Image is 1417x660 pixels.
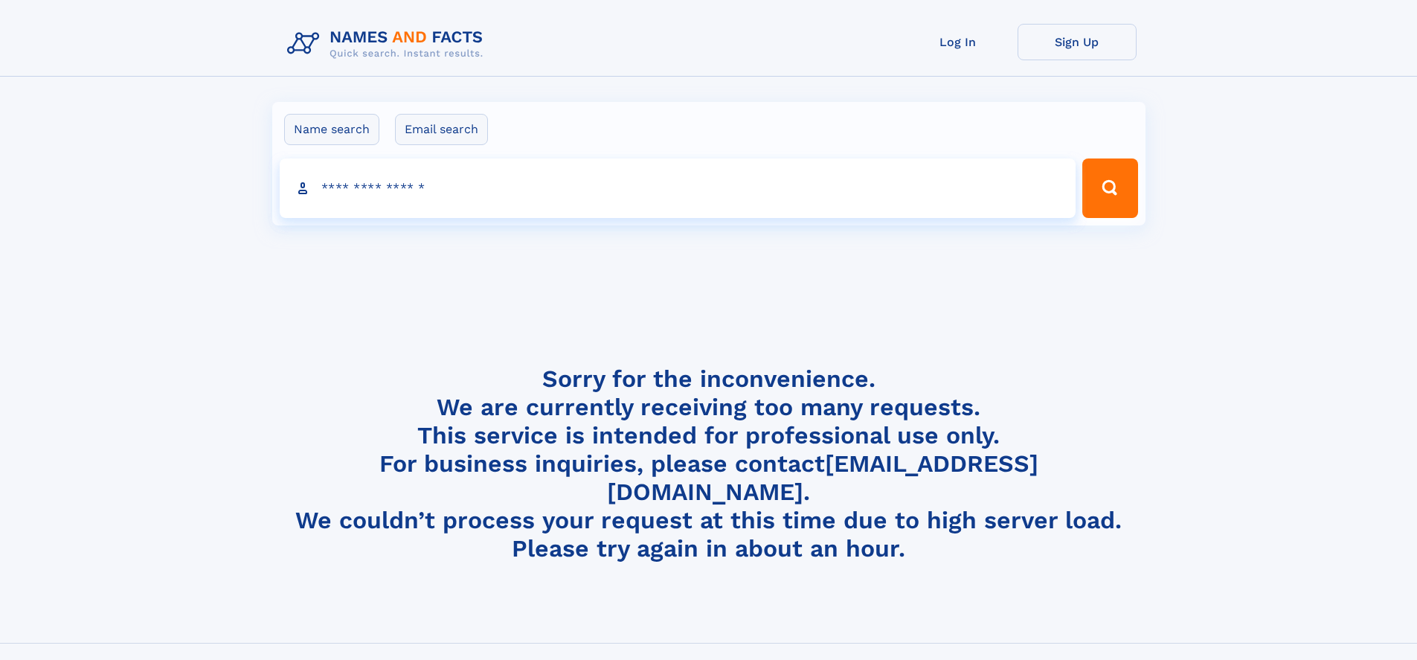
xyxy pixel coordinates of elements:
[281,24,495,64] img: Logo Names and Facts
[280,158,1076,218] input: search input
[395,114,488,145] label: Email search
[1018,24,1137,60] a: Sign Up
[284,114,379,145] label: Name search
[899,24,1018,60] a: Log In
[281,365,1137,563] h4: Sorry for the inconvenience. We are currently receiving too many requests. This service is intend...
[1082,158,1137,218] button: Search Button
[607,449,1038,506] a: [EMAIL_ADDRESS][DOMAIN_NAME]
